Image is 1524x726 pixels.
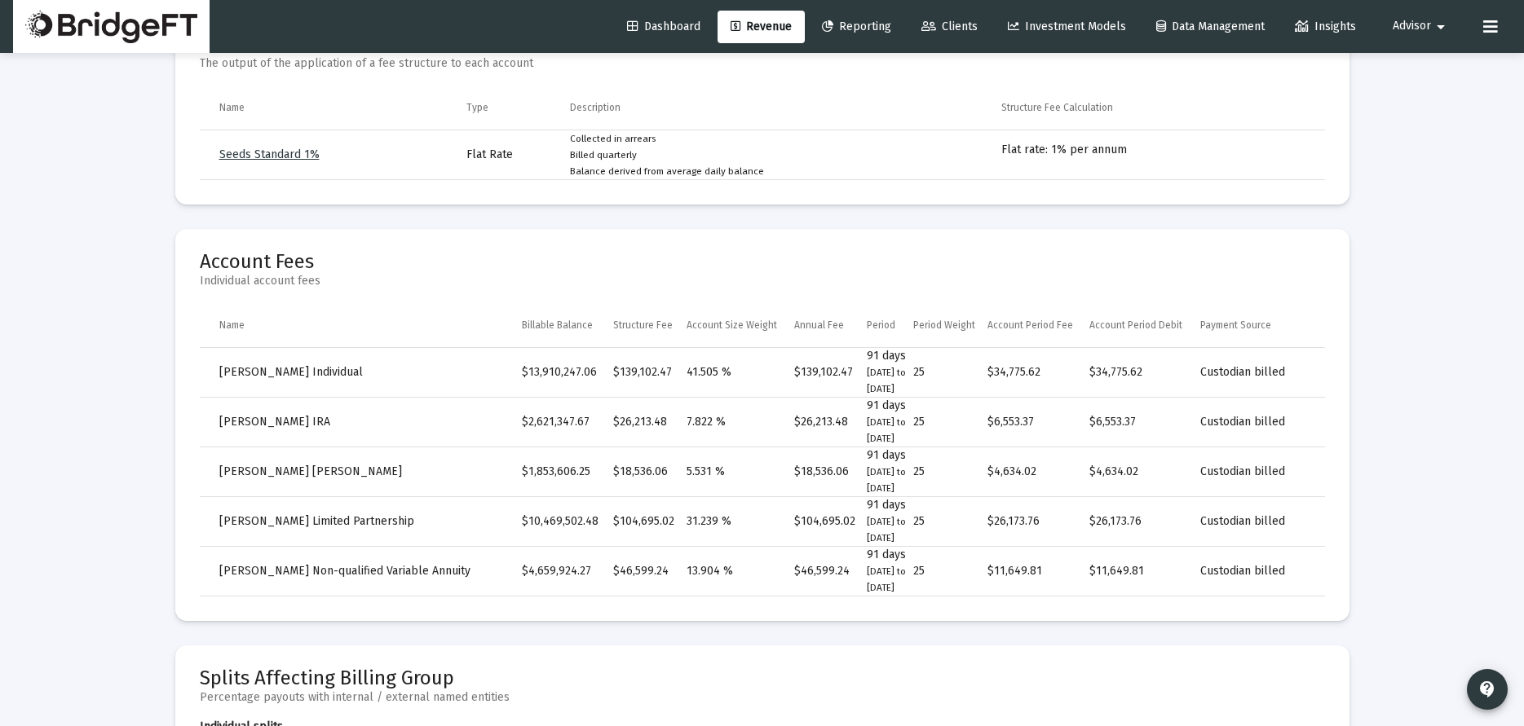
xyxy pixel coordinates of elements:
[570,149,637,161] small: Billed quarterly
[913,302,987,348] th: Period Weight
[867,498,906,544] span: 91 days
[867,416,906,444] small: [DATE] to [DATE]
[1282,11,1369,43] a: Insights
[1200,547,1325,596] td: Custodian billed
[809,11,904,43] a: Reporting
[867,565,906,593] small: [DATE] to [DATE]
[867,448,906,495] span: 91 days
[200,273,320,289] mat-card-subtitle: Individual account fees
[25,11,197,43] img: Dashboard
[1200,398,1325,447] td: Custodian billed
[613,302,686,348] th: Structure Fee
[794,302,867,348] th: Annual Fee
[613,547,686,596] td: $46,599.24
[613,497,686,547] td: $104,695.02
[200,302,523,348] th: Name
[1089,398,1200,447] td: $6,553.37
[794,398,867,447] td: $26,213.48
[1089,547,1200,596] td: $11,649.81
[987,398,1089,447] td: $6,553.37
[200,670,510,686] mat-card-title: Splits Affecting Billing Group
[731,20,792,33] span: Revenue
[627,20,700,33] span: Dashboard
[522,547,613,596] td: $4,659,924.27
[1373,10,1470,42] button: Advisor
[200,689,510,706] mat-card-subtitle: Percentage payouts with internal / external named entities
[1200,302,1325,348] th: Payment Source
[913,415,925,429] span: 25
[522,302,613,348] th: Billable Balance
[200,547,523,596] td: [PERSON_NAME] Non-qualified Variable Annuity
[570,133,656,144] small: Collected in arrears
[794,447,867,497] td: $18,536.06
[1008,20,1126,33] span: Investment Models
[687,398,794,447] td: 7.822 %
[200,85,466,130] th: Name
[466,85,570,130] th: Type
[687,547,794,596] td: 13.904 %
[200,398,523,447] td: [PERSON_NAME] IRA
[913,514,925,528] span: 25
[867,516,906,543] small: [DATE] to [DATE]
[687,348,794,398] td: 41.505 %
[718,11,805,43] a: Revenue
[987,447,1089,497] td: $4,634.02
[1295,20,1356,33] span: Insights
[1156,20,1265,33] span: Data Management
[613,348,686,398] td: $139,102.47
[200,55,533,72] mat-card-subtitle: The output of the application of a fee structure to each account
[995,11,1139,43] a: Investment Models
[867,367,906,394] small: [DATE] to [DATE]
[1143,11,1278,43] a: Data Management
[822,20,891,33] span: Reporting
[570,165,764,177] small: Balance derived from average daily balance
[867,466,906,494] small: [DATE] to [DATE]
[466,130,570,180] td: Flat Rate
[200,253,320,270] mat-card-title: Account Fees
[1001,85,1324,130] th: Structure Fee Calculation
[687,302,794,348] th: Account Size Weight
[613,398,686,447] td: $26,213.48
[219,147,320,161] a: Seeds Standard 1%
[570,85,1002,130] th: Description
[794,497,867,547] td: $104,695.02
[794,348,867,398] td: $139,102.47
[1089,447,1200,497] td: $4,634.02
[1200,348,1325,398] td: Custodian billed
[200,447,523,497] td: [PERSON_NAME] [PERSON_NAME]
[522,497,613,547] td: $10,469,502.48
[987,302,1089,348] th: Account Period Fee
[908,11,991,43] a: Clients
[687,447,794,497] td: 5.531 %
[522,348,613,398] td: $13,910,247.06
[867,398,906,445] span: 91 days
[522,398,613,447] td: $2,621,347.67
[987,547,1089,596] td: $11,649.81
[1089,348,1200,398] td: $34,775.62
[1001,142,1305,158] p: Flat rate: 1% per annum
[987,497,1089,547] td: $26,173.76
[913,365,925,379] span: 25
[913,464,925,478] span: 25
[987,348,1089,398] td: $34,775.62
[522,447,613,497] td: $1,853,606.25
[1089,302,1200,348] th: Account Period Debit
[1393,20,1431,33] span: Advisor
[613,447,686,497] td: $18,536.06
[1200,497,1325,547] td: Custodian billed
[867,302,913,348] th: Period
[200,348,523,398] td: [PERSON_NAME] Individual
[614,11,713,43] a: Dashboard
[1200,447,1325,497] td: Custodian billed
[1431,11,1451,43] mat-icon: arrow_drop_down
[687,497,794,547] td: 31.239 %
[1089,497,1200,547] td: $26,173.76
[921,20,978,33] span: Clients
[913,564,925,578] span: 25
[867,349,906,395] span: 91 days
[867,548,906,594] span: 91 days
[1478,680,1497,699] mat-icon: contact_support
[794,547,867,596] td: $46,599.24
[200,497,523,547] td: [PERSON_NAME] Limited Partnership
